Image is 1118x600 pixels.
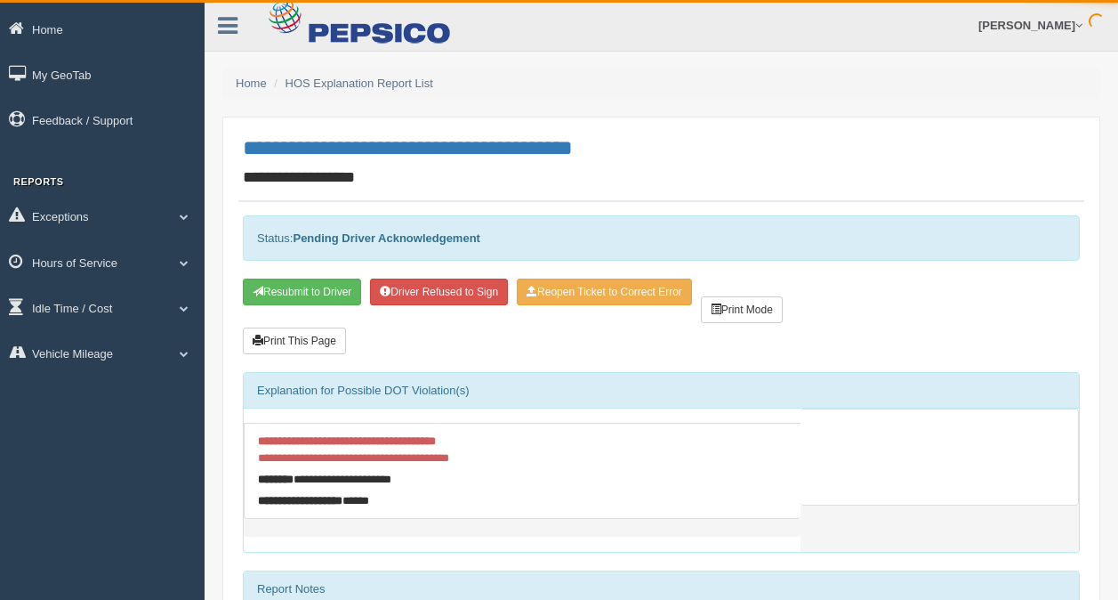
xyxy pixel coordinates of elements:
button: Reopen Ticket [517,279,692,305]
button: Print This Page [243,328,346,354]
div: Explanation for Possible DOT Violation(s) [244,373,1079,409]
button: Driver Refused to Sign [370,279,508,305]
a: Home [236,77,267,90]
div: Status: [243,215,1080,261]
strong: Pending Driver Acknowledgement [293,231,479,245]
button: Resubmit To Driver [243,279,361,305]
button: Print Mode [701,296,783,323]
a: HOS Explanation Report List [286,77,433,90]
